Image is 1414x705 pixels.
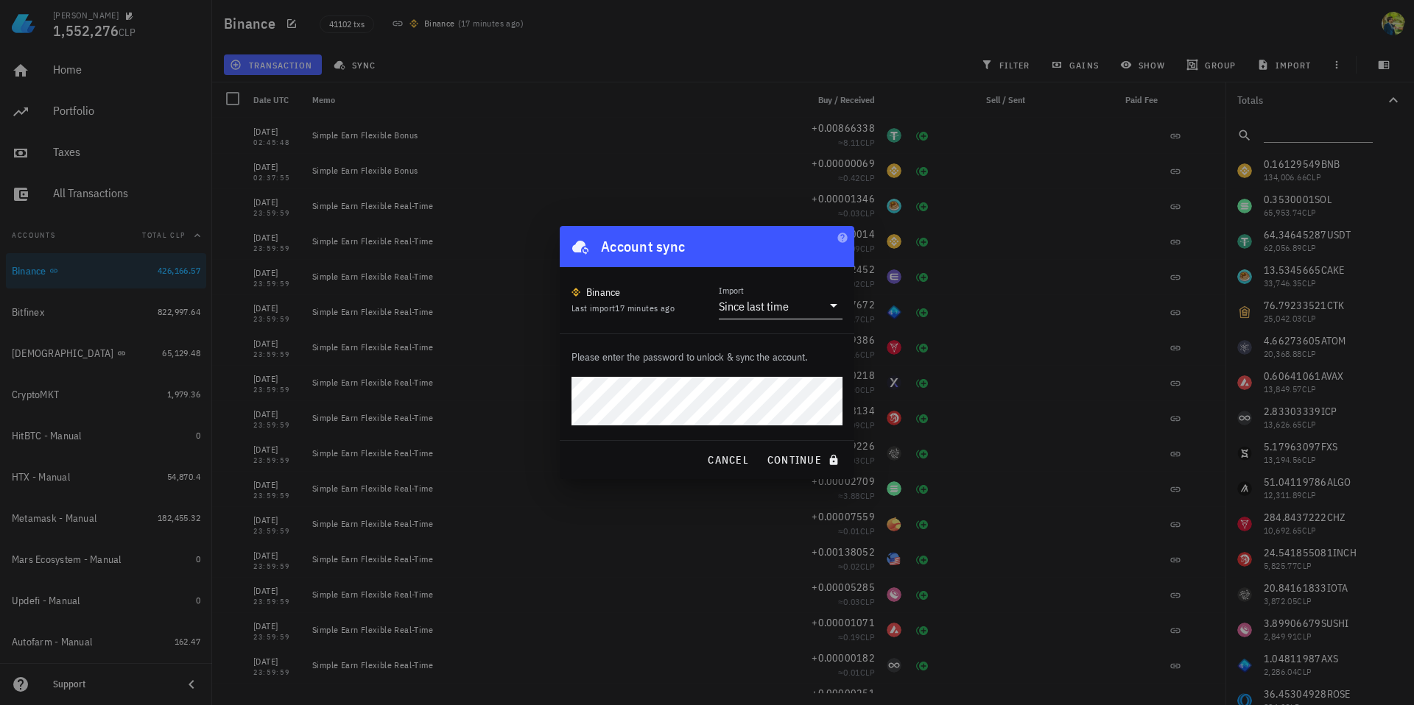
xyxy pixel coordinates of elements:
[767,453,843,467] span: continue
[571,288,580,297] img: 270.png
[761,447,848,473] button: continue
[719,285,744,296] label: Import
[701,447,755,473] button: cancel
[707,453,749,467] span: cancel
[719,294,843,319] div: ImportSince last time
[571,349,843,365] p: Please enter the password to unlock & sync the account.
[586,285,621,300] div: Binance
[615,302,675,313] span: 17 minutes ago
[719,299,789,313] div: Since last time
[601,235,685,258] div: Account sync
[571,302,675,313] span: Last import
